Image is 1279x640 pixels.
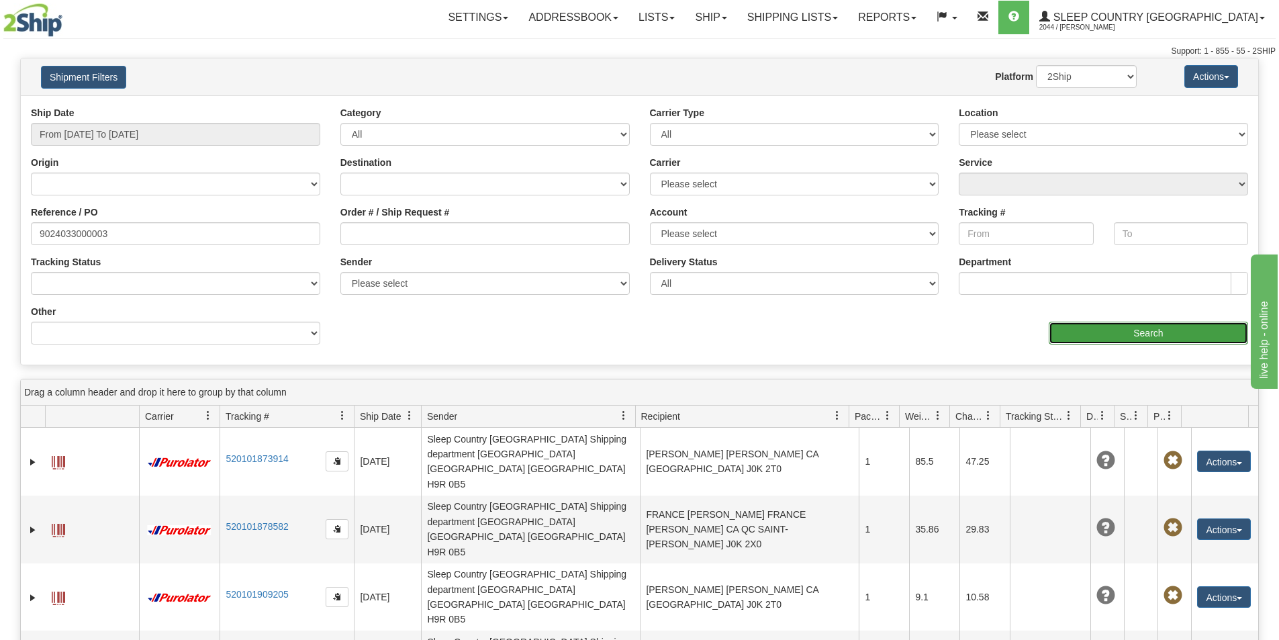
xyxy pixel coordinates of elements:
a: Pickup Status filter column settings [1158,404,1181,427]
a: Sleep Country [GEOGRAPHIC_DATA] 2044 / [PERSON_NAME] [1029,1,1275,34]
button: Actions [1197,451,1251,472]
input: Search [1049,322,1248,345]
a: Tracking # filter column settings [331,404,354,427]
input: To [1114,222,1248,245]
button: Copy to clipboard [326,587,348,607]
td: 1 [859,563,909,631]
label: Tracking # [959,205,1005,219]
td: Sleep Country [GEOGRAPHIC_DATA] Shipping department [GEOGRAPHIC_DATA] [GEOGRAPHIC_DATA] [GEOGRAPH... [421,496,640,563]
td: [DATE] [354,496,421,563]
a: Ship [685,1,737,34]
span: Charge [955,410,984,423]
label: Location [959,106,998,120]
span: Tracking # [226,410,269,423]
a: Packages filter column settings [876,404,899,427]
div: grid grouping header [21,379,1258,406]
label: Category [340,106,381,120]
label: Carrier [650,156,681,169]
td: 10.58 [959,563,1010,631]
a: Weight filter column settings [927,404,949,427]
button: Shipment Filters [41,66,126,89]
a: Charge filter column settings [977,404,1000,427]
a: Recipient filter column settings [826,404,849,427]
img: 11 - Purolator [145,525,214,535]
input: From [959,222,1093,245]
span: 2044 / [PERSON_NAME] [1039,21,1140,34]
span: Unknown [1096,518,1115,537]
td: 85.5 [909,428,959,496]
span: Weight [905,410,933,423]
td: 1 [859,428,909,496]
iframe: chat widget [1248,251,1278,388]
img: 11 - Purolator [145,457,214,467]
button: Actions [1197,518,1251,540]
a: 520101909205 [226,589,288,600]
a: Reports [848,1,927,34]
label: Department [959,255,1011,269]
a: Expand [26,591,40,604]
span: Pickup Status [1153,410,1165,423]
label: Service [959,156,992,169]
button: Copy to clipboard [326,451,348,471]
a: Expand [26,455,40,469]
span: Unknown [1096,586,1115,605]
td: 35.86 [909,496,959,563]
a: Lists [628,1,685,34]
a: Shipping lists [737,1,848,34]
label: Reference / PO [31,205,98,219]
span: Carrier [145,410,174,423]
span: Unknown [1096,451,1115,470]
label: Platform [995,70,1033,83]
a: 520101873914 [226,453,288,464]
label: Sender [340,255,372,269]
a: Shipment Issues filter column settings [1125,404,1147,427]
td: Sleep Country [GEOGRAPHIC_DATA] Shipping department [GEOGRAPHIC_DATA] [GEOGRAPHIC_DATA] [GEOGRAPH... [421,563,640,631]
span: Delivery Status [1086,410,1098,423]
td: 29.83 [959,496,1010,563]
button: Copy to clipboard [326,519,348,539]
span: Ship Date [360,410,401,423]
label: Tracking Status [31,255,101,269]
a: Carrier filter column settings [197,404,220,427]
button: Actions [1197,586,1251,608]
span: Sender [427,410,457,423]
a: Addressbook [518,1,628,34]
span: Pickup Not Assigned [1164,586,1182,605]
a: Settings [438,1,518,34]
a: Label [52,586,65,607]
label: Account [650,205,688,219]
td: 9.1 [909,563,959,631]
a: Label [52,518,65,539]
button: Actions [1184,65,1238,88]
td: 47.25 [959,428,1010,496]
a: Ship Date filter column settings [398,404,421,427]
span: Tracking Status [1006,410,1064,423]
span: Pickup Not Assigned [1164,451,1182,470]
a: Delivery Status filter column settings [1091,404,1114,427]
img: logo2044.jpg [3,3,62,37]
td: [PERSON_NAME] [PERSON_NAME] CA [GEOGRAPHIC_DATA] J0K 2T0 [640,428,859,496]
a: Expand [26,523,40,537]
label: Carrier Type [650,106,704,120]
td: Sleep Country [GEOGRAPHIC_DATA] Shipping department [GEOGRAPHIC_DATA] [GEOGRAPHIC_DATA] [GEOGRAPH... [421,428,640,496]
a: Tracking Status filter column settings [1057,404,1080,427]
a: Sender filter column settings [612,404,635,427]
label: Order # / Ship Request # [340,205,450,219]
a: 520101878582 [226,521,288,532]
td: [DATE] [354,428,421,496]
span: Recipient [641,410,680,423]
img: 11 - Purolator [145,593,214,603]
span: Shipment Issues [1120,410,1131,423]
td: [DATE] [354,563,421,631]
span: Sleep Country [GEOGRAPHIC_DATA] [1050,11,1258,23]
div: Support: 1 - 855 - 55 - 2SHIP [3,46,1276,57]
label: Origin [31,156,58,169]
td: 1 [859,496,909,563]
a: Label [52,450,65,471]
td: FRANCE [PERSON_NAME] FRANCE [PERSON_NAME] CA QC SAINT-[PERSON_NAME] J0K 2X0 [640,496,859,563]
label: Ship Date [31,106,75,120]
label: Delivery Status [650,255,718,269]
label: Other [31,305,56,318]
span: Pickup Not Assigned [1164,518,1182,537]
div: live help - online [10,8,124,24]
